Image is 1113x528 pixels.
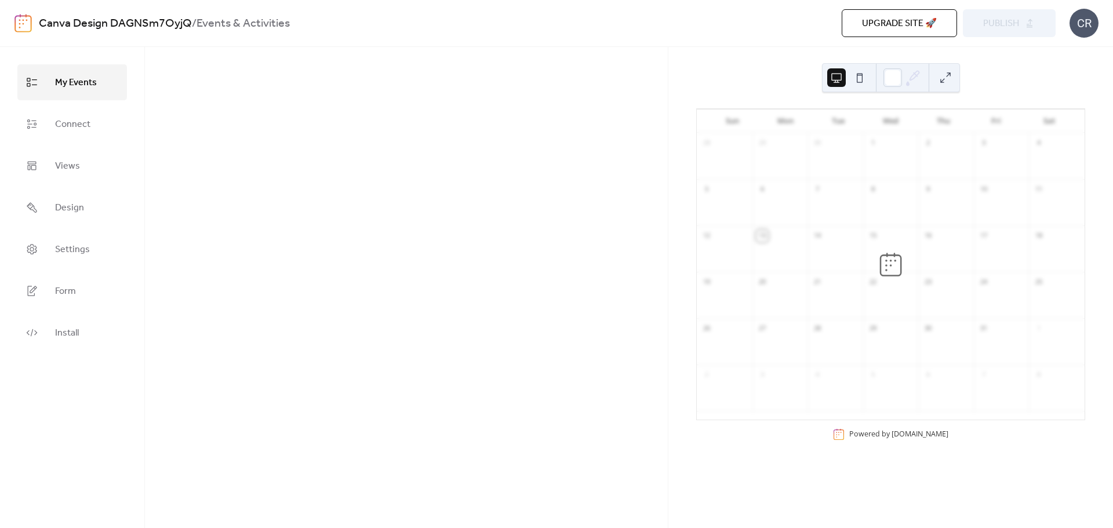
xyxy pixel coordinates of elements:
[867,137,879,150] div: 1
[759,110,812,133] div: Mon
[1032,276,1045,289] div: 25
[55,241,90,259] span: Settings
[1023,110,1075,133] div: Sat
[922,322,934,335] div: 30
[700,230,713,242] div: 12
[977,369,990,381] div: 7
[17,64,127,100] a: My Events
[922,137,934,150] div: 2
[867,369,879,381] div: 5
[55,282,76,301] span: Form
[977,276,990,289] div: 24
[977,322,990,335] div: 31
[55,74,97,92] span: My Events
[862,17,937,31] span: Upgrade site 🚀
[1032,230,1045,242] div: 18
[811,276,824,289] div: 21
[17,315,127,351] a: Install
[867,276,879,289] div: 22
[756,276,769,289] div: 20
[700,183,713,196] div: 5
[55,157,80,176] span: Views
[811,230,824,242] div: 14
[39,13,192,35] a: Canva Design DAGNSm7OyjQ
[700,369,713,381] div: 2
[756,369,769,381] div: 3
[849,429,948,439] div: Powered by
[17,148,127,184] a: Views
[977,230,990,242] div: 17
[1032,369,1045,381] div: 8
[192,13,197,35] b: /
[55,199,84,217] span: Design
[811,137,824,150] div: 30
[756,183,769,196] div: 6
[55,115,90,134] span: Connect
[756,322,769,335] div: 27
[864,110,917,133] div: Wed
[700,276,713,289] div: 19
[867,230,879,242] div: 15
[1032,183,1045,196] div: 11
[14,14,32,32] img: logo
[811,183,824,196] div: 7
[977,183,990,196] div: 10
[811,369,824,381] div: 4
[977,137,990,150] div: 3
[811,322,824,335] div: 28
[1032,137,1045,150] div: 4
[700,137,713,150] div: 28
[812,110,864,133] div: Tue
[922,183,934,196] div: 9
[970,110,1023,133] div: Fri
[700,322,713,335] div: 26
[17,231,127,267] a: Settings
[917,110,970,133] div: Thu
[922,369,934,381] div: 6
[706,110,759,133] div: Sun
[756,230,769,242] div: 13
[867,183,879,196] div: 8
[892,429,948,439] a: [DOMAIN_NAME]
[922,276,934,289] div: 23
[17,190,127,225] a: Design
[197,13,290,35] b: Events & Activities
[1070,9,1099,38] div: CR
[867,322,879,335] div: 29
[17,106,127,142] a: Connect
[922,230,934,242] div: 16
[1032,322,1045,335] div: 1
[842,9,957,37] button: Upgrade site 🚀
[756,137,769,150] div: 29
[17,273,127,309] a: Form
[55,324,79,343] span: Install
